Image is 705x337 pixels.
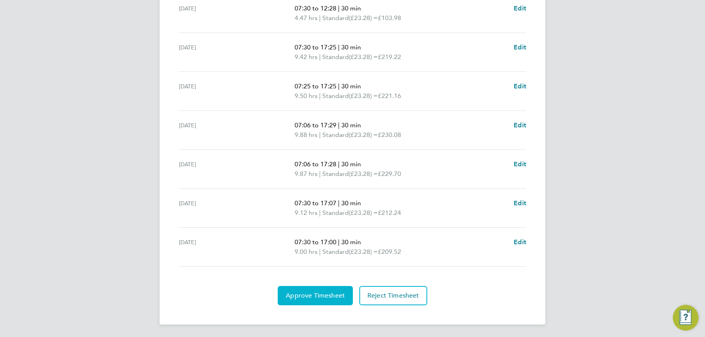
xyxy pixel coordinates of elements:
[295,121,336,129] span: 07:06 to 17:29
[295,43,336,51] span: 07:30 to 17:25
[295,131,318,139] span: 9.88 hrs
[514,237,526,247] a: Edit
[295,160,336,168] span: 07:06 to 17:28
[338,160,340,168] span: |
[319,170,321,178] span: |
[179,159,295,179] div: [DATE]
[673,305,699,331] button: Engage Resource Center
[514,4,526,12] span: Edit
[367,292,419,300] span: Reject Timesheet
[378,92,401,100] span: £221.16
[349,14,378,22] span: (£23.28) =
[295,4,336,12] span: 07:30 to 12:28
[338,4,340,12] span: |
[341,121,361,129] span: 30 min
[514,238,526,246] span: Edit
[295,170,318,178] span: 9.87 hrs
[378,131,401,139] span: £230.08
[359,286,427,305] button: Reject Timesheet
[514,82,526,90] span: Edit
[514,159,526,169] a: Edit
[322,247,349,257] span: Standard
[349,131,378,139] span: (£23.28) =
[349,248,378,255] span: (£23.28) =
[295,82,336,90] span: 07:25 to 17:25
[179,4,295,23] div: [DATE]
[319,92,321,100] span: |
[295,209,318,216] span: 9.12 hrs
[338,199,340,207] span: |
[319,53,321,61] span: |
[341,160,361,168] span: 30 min
[514,43,526,51] span: Edit
[341,4,361,12] span: 30 min
[322,13,349,23] span: Standard
[514,199,526,207] span: Edit
[322,52,349,62] span: Standard
[322,130,349,140] span: Standard
[514,43,526,52] a: Edit
[295,92,318,100] span: 9.50 hrs
[322,91,349,101] span: Standard
[338,121,340,129] span: |
[378,170,401,178] span: £229.70
[514,198,526,208] a: Edit
[322,169,349,179] span: Standard
[349,53,378,61] span: (£23.28) =
[295,53,318,61] span: 9.42 hrs
[349,92,378,100] span: (£23.28) =
[341,238,361,246] span: 30 min
[319,209,321,216] span: |
[179,43,295,62] div: [DATE]
[378,53,401,61] span: £219.22
[378,14,401,22] span: £103.98
[338,82,340,90] span: |
[319,14,321,22] span: |
[295,238,336,246] span: 07:30 to 17:00
[278,286,353,305] button: Approve Timesheet
[514,4,526,13] a: Edit
[319,131,321,139] span: |
[341,43,361,51] span: 30 min
[322,208,349,218] span: Standard
[349,209,378,216] span: (£23.28) =
[514,82,526,91] a: Edit
[286,292,345,300] span: Approve Timesheet
[378,209,401,216] span: £212.24
[295,199,336,207] span: 07:30 to 17:07
[341,82,361,90] span: 30 min
[338,43,340,51] span: |
[338,238,340,246] span: |
[179,237,295,257] div: [DATE]
[295,248,318,255] span: 9.00 hrs
[179,198,295,218] div: [DATE]
[179,121,295,140] div: [DATE]
[179,82,295,101] div: [DATE]
[514,160,526,168] span: Edit
[514,121,526,129] span: Edit
[378,248,401,255] span: £209.52
[341,199,361,207] span: 30 min
[295,14,318,22] span: 4.47 hrs
[319,248,321,255] span: |
[514,121,526,130] a: Edit
[349,170,378,178] span: (£23.28) =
